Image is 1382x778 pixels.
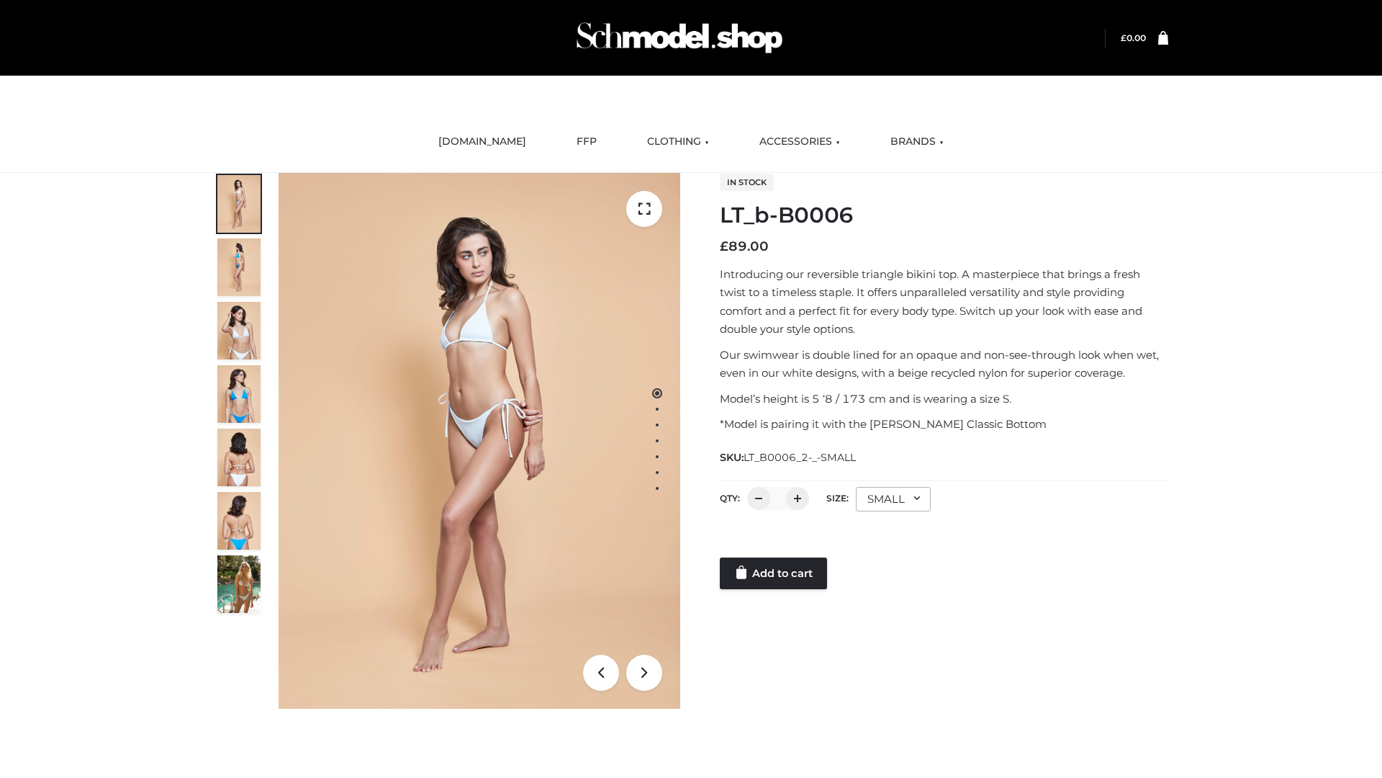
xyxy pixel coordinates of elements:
[720,415,1168,434] p: *Model is pairing it with the [PERSON_NAME] Classic Bottom
[217,238,261,296] img: ArielClassicBikiniTop_CloudNine_AzureSky_OW114ECO_2-scaled.jpg
[856,487,931,511] div: SMALL
[749,126,851,158] a: ACCESSORIES
[217,555,261,613] img: Arieltop_CloudNine_AzureSky2.jpg
[217,429,261,486] img: ArielClassicBikiniTop_CloudNine_AzureSky_OW114ECO_7-scaled.jpg
[720,174,774,191] span: In stock
[1121,32,1146,43] bdi: 0.00
[880,126,954,158] a: BRANDS
[720,390,1168,408] p: Model’s height is 5 ‘8 / 173 cm and is wearing a size S.
[720,238,769,254] bdi: 89.00
[720,558,827,589] a: Add to cart
[217,302,261,359] img: ArielClassicBikiniTop_CloudNine_AzureSky_OW114ECO_3-scaled.jpg
[217,175,261,233] img: ArielClassicBikiniTop_CloudNine_AzureSky_OW114ECO_1-scaled.jpg
[428,126,537,158] a: [DOMAIN_NAME]
[1121,32,1126,43] span: £
[566,126,608,158] a: FFP
[636,126,720,158] a: CLOTHING
[572,9,787,66] img: Schmodel Admin 964
[720,238,728,254] span: £
[720,493,740,504] label: QTY:
[826,493,849,504] label: Size:
[744,451,856,464] span: LT_B0006_2-_-SMALL
[279,173,680,709] img: ArielClassicBikiniTop_CloudNine_AzureSky_OW114ECO_1
[720,449,857,466] span: SKU:
[720,346,1168,383] p: Our swimwear is double lined for an opaque and non-see-through look when wet, even in our white d...
[720,265,1168,339] p: Introducing our reversible triangle bikini top. A masterpiece that brings a fresh twist to a time...
[1121,32,1146,43] a: £0.00
[217,492,261,550] img: ArielClassicBikiniTop_CloudNine_AzureSky_OW114ECO_8-scaled.jpg
[217,365,261,423] img: ArielClassicBikiniTop_CloudNine_AzureSky_OW114ECO_4-scaled.jpg
[720,202,1168,228] h1: LT_b-B0006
